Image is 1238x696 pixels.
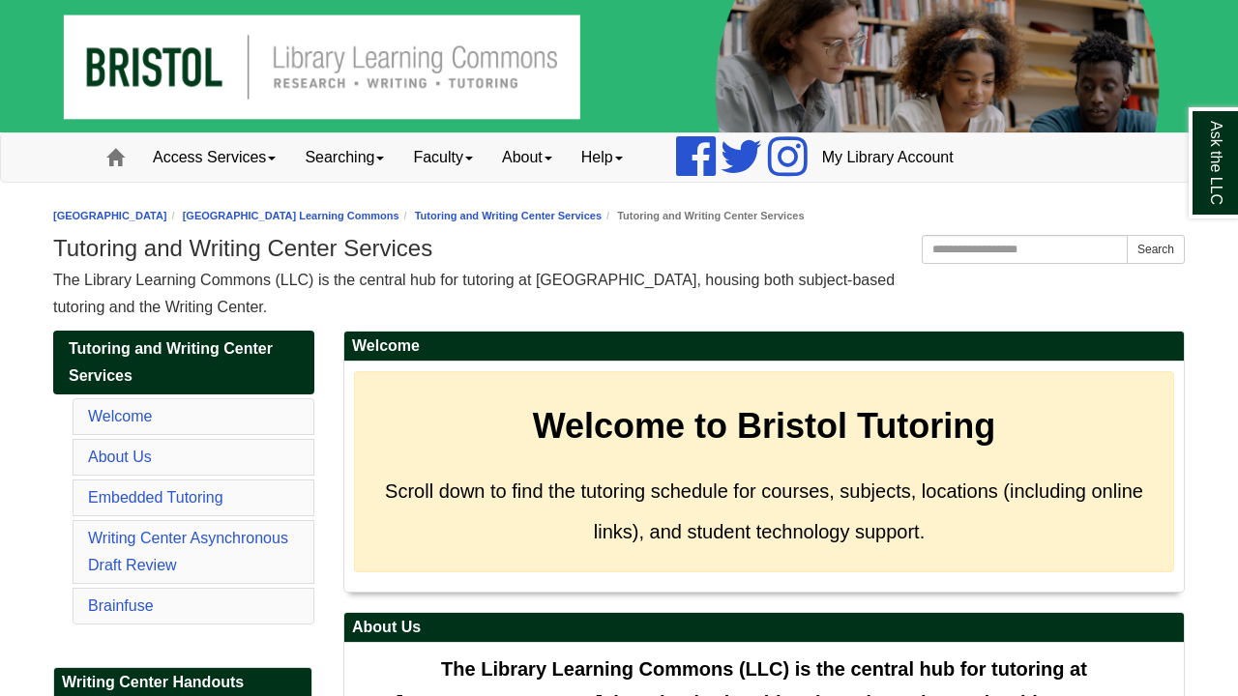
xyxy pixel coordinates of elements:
[398,133,487,182] a: Faculty
[183,210,399,221] a: [GEOGRAPHIC_DATA] Learning Commons
[88,597,154,614] a: Brainfuse
[53,272,895,315] span: The Library Learning Commons (LLC) is the central hub for tutoring at [GEOGRAPHIC_DATA], housing ...
[567,133,637,182] a: Help
[88,408,152,424] a: Welcome
[88,489,223,506] a: Embedded Tutoring
[344,332,1184,362] h2: Welcome
[88,530,288,573] a: Writing Center Asynchronous Draft Review
[53,331,314,394] a: Tutoring and Writing Center Services
[290,133,398,182] a: Searching
[88,449,152,465] a: About Us
[487,133,567,182] a: About
[53,235,1185,262] h1: Tutoring and Writing Center Services
[808,133,968,182] a: My Library Account
[415,210,602,221] a: Tutoring and Writing Center Services
[533,406,996,446] strong: Welcome to Bristol Tutoring
[69,340,273,384] span: Tutoring and Writing Center Services
[53,210,167,221] a: [GEOGRAPHIC_DATA]
[1127,235,1185,264] button: Search
[385,480,1143,542] span: Scroll down to find the tutoring schedule for courses, subjects, locations (including online link...
[602,207,804,225] li: Tutoring and Writing Center Services
[344,613,1184,643] h2: About Us
[138,133,290,182] a: Access Services
[53,207,1185,225] nav: breadcrumb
